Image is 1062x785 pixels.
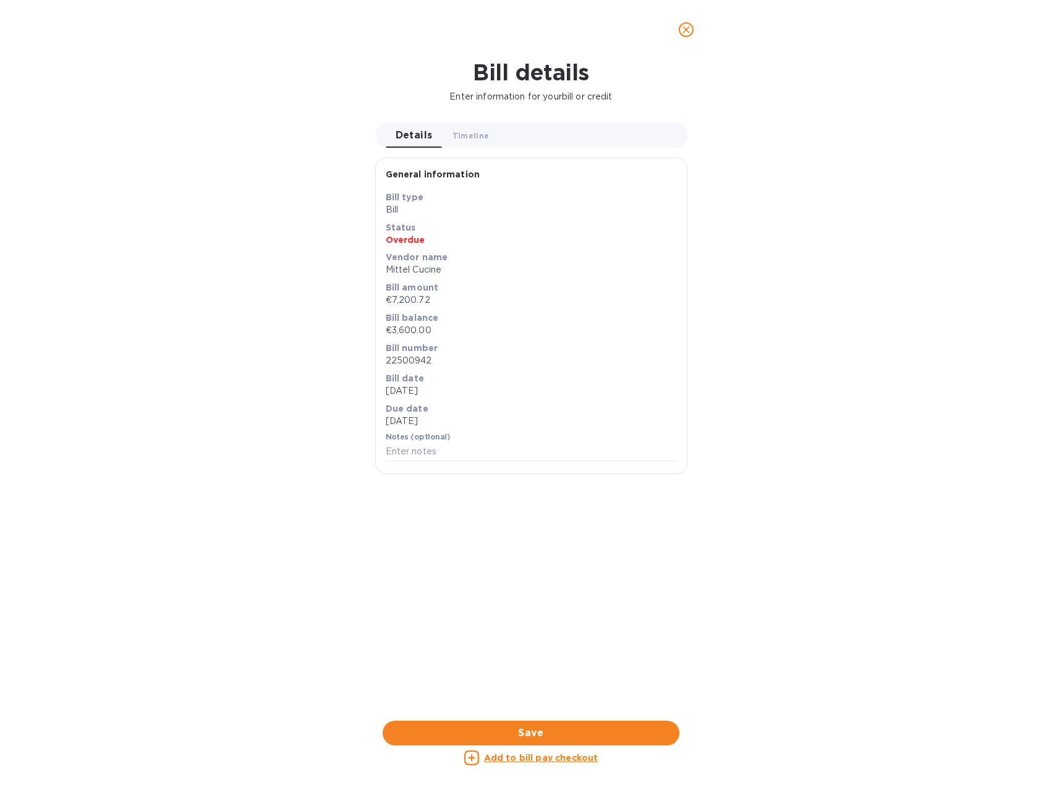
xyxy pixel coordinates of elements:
b: Bill date [386,373,424,383]
button: Save [383,721,679,745]
p: Bill [386,203,677,216]
b: Bill amount [386,282,439,292]
b: Bill balance [386,313,439,323]
p: [DATE] [386,384,677,397]
p: Enter information for your bill or credit [10,90,1052,103]
p: 22500942 [386,354,677,367]
b: Vendor name [386,252,448,262]
p: [DATE] [386,415,677,428]
button: close [671,15,701,45]
p: €3,600.00 [386,324,677,337]
span: Details [396,127,433,144]
input: Enter notes [386,443,677,461]
b: Due date [386,404,428,414]
b: Bill number [386,343,438,353]
b: Bill type [386,192,423,202]
p: €7,200.72 [386,294,677,307]
u: Add to bill pay checkout [484,753,598,763]
h1: Bill details [10,59,1052,85]
b: General information [386,169,480,179]
span: Timeline [452,129,490,142]
p: Overdue [386,234,677,246]
b: Status [386,223,416,232]
span: Save [393,726,669,740]
label: Notes (optional) [386,434,451,441]
p: Mittel Cucine [386,263,677,276]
